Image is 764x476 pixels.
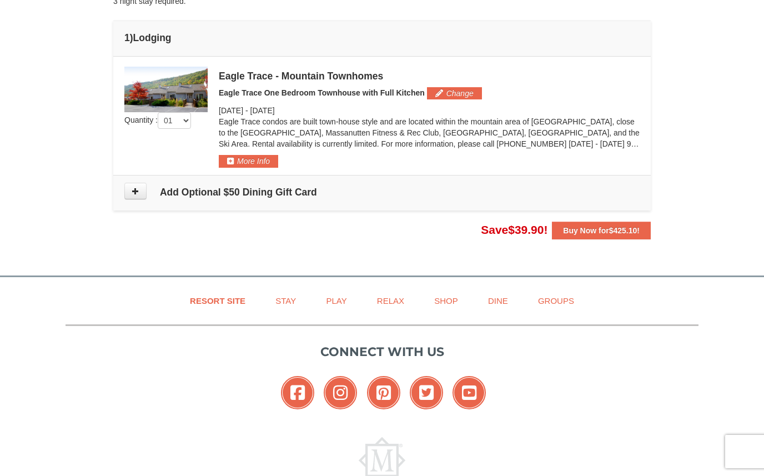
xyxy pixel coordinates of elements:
[420,288,472,313] a: Shop
[219,106,243,115] span: [DATE]
[219,116,640,149] p: Eagle Trace condos are built town-house style and are located within the mountain area of [GEOGRA...
[524,288,588,313] a: Groups
[219,88,425,97] span: Eagle Trace One Bedroom Townhouse with Full Kitchen
[481,223,547,236] span: Save !
[176,288,259,313] a: Resort Site
[474,288,522,313] a: Dine
[427,87,482,99] button: Change
[609,226,637,235] span: $425.10
[552,222,651,239] button: Buy Now for$425.10!
[363,288,418,313] a: Relax
[124,67,208,112] img: 19218983-1-9b289e55.jpg
[124,187,640,198] h4: Add Optional $50 Dining Gift Card
[124,32,640,43] h4: 1 Lodging
[262,288,310,313] a: Stay
[508,223,544,236] span: $39.90
[219,71,640,82] div: Eagle Trace - Mountain Townhomes
[245,106,248,115] span: -
[250,106,275,115] span: [DATE]
[563,226,640,235] strong: Buy Now for !
[130,32,133,43] span: )
[124,116,191,124] span: Quantity :
[219,155,278,167] button: More Info
[312,288,360,313] a: Play
[66,343,698,361] p: Connect with us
